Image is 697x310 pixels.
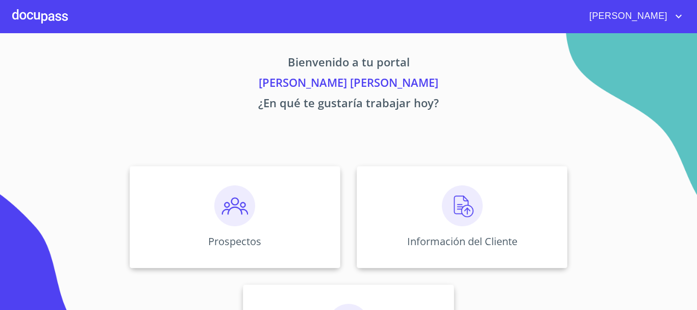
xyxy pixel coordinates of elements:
p: ¿En qué te gustaría trabajar hoy? [34,94,663,115]
p: Información del Cliente [407,234,517,248]
img: carga.png [442,185,483,226]
p: [PERSON_NAME] [PERSON_NAME] [34,74,663,94]
button: account of current user [582,8,685,25]
p: Prospectos [208,234,261,248]
span: [PERSON_NAME] [582,8,673,25]
p: Bienvenido a tu portal [34,54,663,74]
img: prospectos.png [214,185,255,226]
